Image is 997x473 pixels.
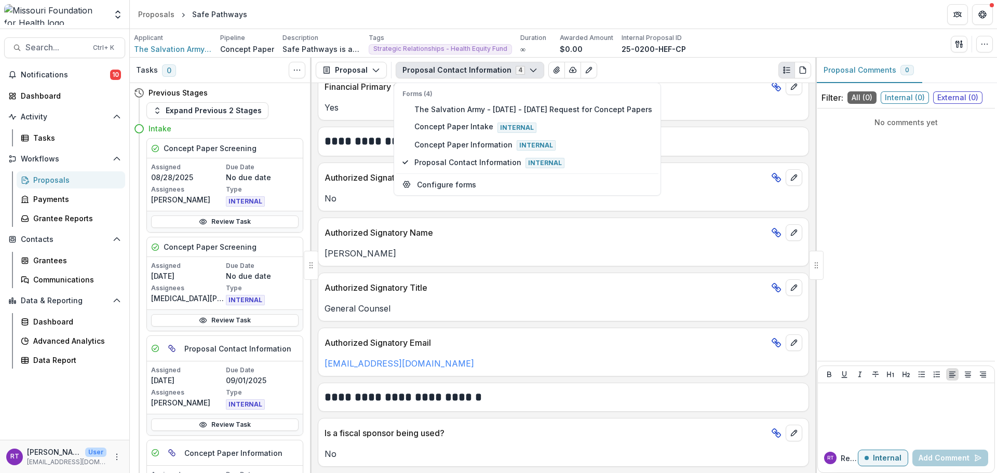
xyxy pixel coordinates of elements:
button: Proposal Comments [815,58,922,83]
span: Internal [526,158,564,168]
button: edit [786,169,802,186]
span: Internal ( 0 ) [881,91,929,104]
p: Due Date [226,366,299,375]
p: ∞ [520,44,526,55]
button: Bullet List [915,368,928,381]
button: Add Comment [912,450,988,466]
p: [EMAIL_ADDRESS][DOMAIN_NAME] [27,457,106,467]
span: 0 [905,66,909,74]
p: Concept Paper [220,44,274,55]
div: Grantee Reports [33,213,117,224]
p: Description [282,33,318,43]
p: Awarded Amount [560,33,613,43]
p: Authorized Signatory Same as Organization Primary Contact [325,171,767,184]
button: PDF view [794,62,811,78]
p: Due Date [226,261,299,271]
p: No due date [226,172,299,183]
button: Align Center [962,368,974,381]
p: Due Date [226,163,299,172]
span: All ( 0 ) [847,91,877,104]
button: Heading 2 [900,368,912,381]
div: Proposals [138,9,174,20]
div: Proposals [33,174,117,185]
div: Tasks [33,132,117,143]
span: Strategic Relationships - Health Equity Fund [373,45,507,52]
span: Search... [25,43,87,52]
p: Pipeline [220,33,245,43]
span: Data & Reporting [21,296,109,305]
p: Applicant [134,33,163,43]
h4: Intake [149,123,171,134]
button: Open entity switcher [111,4,125,25]
button: Notifications10 [4,66,125,83]
p: Safe Pathways is a systems-change initiative designed to embed trauma-informed practices across k... [282,44,360,55]
button: Internal [858,450,908,466]
button: Heading 1 [884,368,897,381]
button: Open Workflows [4,151,125,167]
h5: Concept Paper Information [184,448,282,458]
p: Assigned [151,261,224,271]
span: 0 [162,64,176,77]
p: Authorized Signatory Name [325,226,767,239]
p: Type [226,283,299,293]
span: Activity [21,113,109,121]
nav: breadcrumb [134,7,251,22]
span: INTERNAL [226,295,265,305]
span: Contacts [21,235,109,244]
h4: Previous Stages [149,87,208,98]
p: [PERSON_NAME] [151,397,224,408]
p: [DATE] [151,375,224,386]
span: Internal [517,140,556,151]
button: edit [786,334,802,351]
p: Assignees [151,388,224,397]
span: External ( 0 ) [933,91,982,104]
h5: Concept Paper Screening [164,143,257,154]
p: Tags [369,33,384,43]
div: Communications [33,274,117,285]
p: Type [226,388,299,397]
p: Assigned [151,366,224,375]
div: Reana Thomas [10,453,19,460]
p: Internal Proposal ID [622,33,682,43]
button: edit [786,78,802,95]
p: [PERSON_NAME] [27,447,81,457]
button: Parent task [164,340,180,357]
p: Type [226,185,299,194]
p: Yes [325,101,802,114]
p: 08/28/2025 [151,172,224,183]
a: Review Task [151,314,299,327]
p: General Counsel [325,302,802,315]
p: Duration [520,33,546,43]
p: [DATE] [151,271,224,281]
button: edit [786,224,802,241]
button: Plaintext view [778,62,795,78]
span: Workflows [21,155,109,164]
a: Communications [17,271,125,288]
p: 25-0200-HEF-CP [622,44,686,55]
a: Proposals [134,7,179,22]
p: No [325,192,802,205]
img: Missouri Foundation for Health logo [4,4,106,25]
p: [PERSON_NAME] [151,194,224,205]
div: Grantees [33,255,117,266]
div: Ctrl + K [91,42,116,53]
button: View Attached Files [548,62,565,78]
a: [EMAIL_ADDRESS][DOMAIN_NAME] [325,358,474,369]
p: Authorized Signatory Email [325,336,767,349]
p: User [85,448,106,457]
button: edit [786,279,802,296]
button: Toggle View Cancelled Tasks [289,62,305,78]
button: Underline [838,368,851,381]
button: More [111,451,123,463]
p: $0.00 [560,44,583,55]
button: Proposal [316,62,387,78]
p: No comments yet [821,117,991,128]
a: Dashboard [17,313,125,330]
button: Bold [823,368,836,381]
a: Payments [17,191,125,208]
h3: Tasks [136,66,158,75]
p: No [325,448,802,460]
span: Proposal Contact Information [414,157,652,168]
p: Assigned [151,163,224,172]
span: Notifications [21,71,110,79]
